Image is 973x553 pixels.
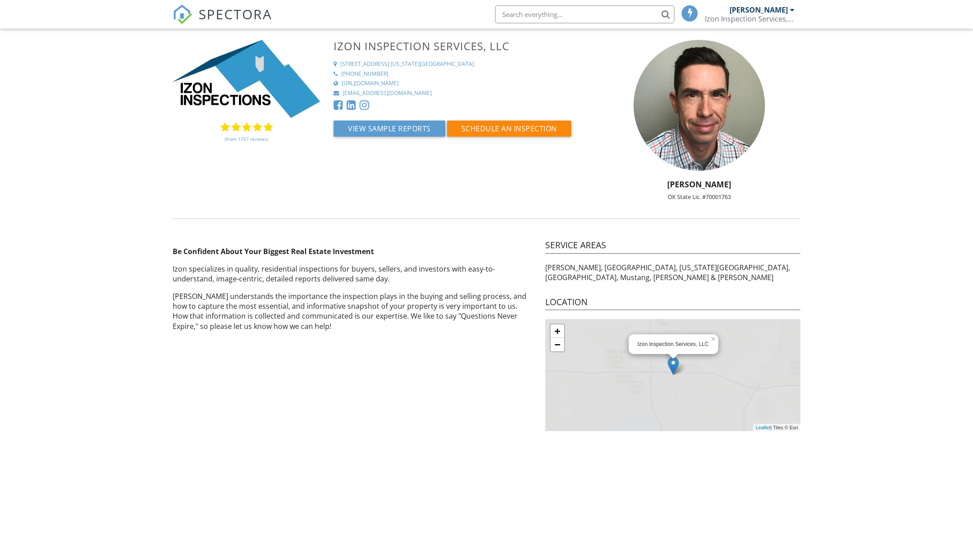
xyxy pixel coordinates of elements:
[173,12,272,31] a: SPECTORA
[447,121,571,137] button: Schedule an Inspection
[340,60,389,68] div: [STREET_ADDRESS]
[173,4,192,24] img: The Best Home Inspection Software - Spectora
[705,14,795,23] div: Izon Inspection Services, LLC
[334,90,587,97] a: [EMAIL_ADDRESS][DOMAIN_NAME]
[756,425,770,430] a: Leaflet
[334,80,587,87] a: [URL][DOMAIN_NAME]
[173,291,534,332] p: [PERSON_NAME] understands the importance the inspection plays in the buying and selling process, ...
[341,70,388,78] div: [PHONE_NUMBER]
[391,60,474,68] div: [US_STATE][GEOGRAPHIC_DATA]
[173,40,320,118] img: NewIZONLogo.jpg
[593,193,806,200] div: OK State Lic. #70001763
[225,131,268,147] a: (From 1757 reviews)
[593,180,806,189] h5: [PERSON_NAME]
[334,126,447,136] a: View Sample Reports
[343,90,432,97] div: [EMAIL_ADDRESS][DOMAIN_NAME]
[334,60,587,68] a: [STREET_ADDRESS] [US_STATE][GEOGRAPHIC_DATA]
[545,263,800,283] p: [PERSON_NAME], [GEOGRAPHIC_DATA], [US_STATE][GEOGRAPHIC_DATA], [GEOGRAPHIC_DATA], Mustang, [PERSO...
[334,121,445,137] button: View Sample Reports
[638,341,709,348] div: Izon Inspection Services, LLC
[342,80,399,87] div: [URL][DOMAIN_NAME]
[495,5,674,23] input: Search everything...
[334,40,587,52] h3: Izon Inspection Services, LLC
[334,70,587,78] a: [PHONE_NUMBER]
[545,239,800,254] h4: Service Areas
[753,424,800,432] div: | Tiles © Esri
[199,4,272,23] span: SPECTORA
[634,40,764,171] img: img_1066.jpeg
[551,324,564,338] a: Zoom in
[730,5,788,14] div: [PERSON_NAME]
[545,296,800,311] h4: Location
[173,264,534,284] p: Izon specializes in quality, residential inspections for buyers, sellers, and investors with easy...
[551,338,564,351] a: Zoom out
[173,246,374,256] strong: Be Confident About Your Biggest Real Estate Investment
[447,126,571,136] a: Schedule an Inspection
[710,334,718,341] a: ×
